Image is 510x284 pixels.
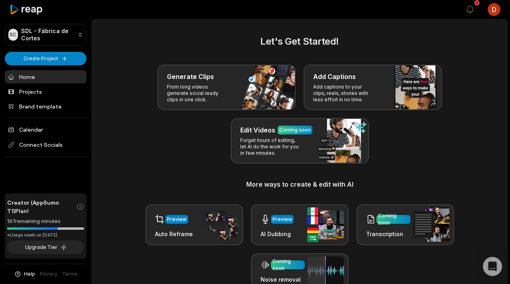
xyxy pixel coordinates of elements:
h3: AI Dubbing [261,230,294,238]
p: From long videos generate social ready clips in one click. [167,84,229,103]
h3: Add Captions [313,72,356,81]
img: ai_dubbing.png [307,207,344,242]
h3: Generate Clips [167,72,214,81]
h2: Let's Get Started! [102,34,498,49]
h3: Transcription [366,230,410,238]
button: Create Project [5,52,86,65]
div: Preview [273,216,292,223]
h3: Edit Videos [240,125,275,135]
h3: Auto Reframe [155,230,193,238]
img: auto_reframe.png [202,209,238,241]
p: Forget hours of editing, let AI do the work for you in few minutes. [240,137,302,156]
img: noise_removal.png [307,256,344,284]
div: Open Intercom Messenger [483,257,502,276]
div: Coming soon [273,258,303,272]
div: SC [8,29,18,41]
p: Add captions to your clips, reels, stories with less effort in no time. [313,84,375,103]
h3: Noise removal [261,275,305,284]
h3: More ways to create & edit with AI [102,179,498,189]
a: Projects [5,85,86,98]
div: Preview [167,216,186,223]
a: Terms [62,270,78,278]
div: 197 remaining minutes [7,217,84,225]
button: Upgrade Tier [7,241,84,254]
p: SDL - Fábrica de Cortes [21,28,75,42]
span: Help [24,270,35,278]
a: Brand template [5,100,86,113]
div: Coming soon [378,212,409,227]
a: Privacy [40,270,57,278]
div: *Usage resets on [DATE] [7,232,84,238]
span: Creator (AppSumo T1) Plan! [7,198,76,215]
span: Connect Socials [5,138,86,152]
a: Home [5,70,86,83]
button: Help [14,270,35,278]
a: Calendar [5,123,86,136]
img: transcription.png [413,207,449,242]
div: Coming soon [279,126,311,134]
